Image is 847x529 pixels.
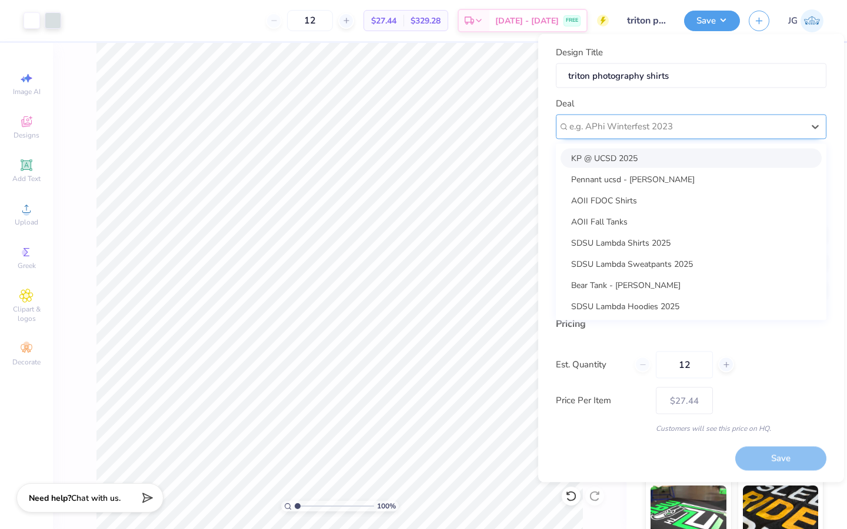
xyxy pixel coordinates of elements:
[556,394,647,407] label: Price Per Item
[411,15,441,27] span: $329.28
[12,174,41,183] span: Add Text
[561,317,822,337] div: AOII Hoodies/Mocknecks
[561,212,822,231] div: AOII Fall Tanks
[287,10,333,31] input: – –
[556,46,603,59] label: Design Title
[71,493,121,504] span: Chat with us.
[6,304,47,323] span: Clipart & logos
[12,357,41,367] span: Decorate
[561,190,822,210] div: AOII FDOC Shirts
[561,275,822,294] div: Bear Tank - [PERSON_NAME]
[15,217,38,227] span: Upload
[618,9,675,32] input: Untitled Design
[561,296,822,316] div: SDSU Lambda Hoodies 2025
[656,351,713,378] input: – –
[566,16,578,25] span: FREE
[556,358,626,371] label: Est. Quantity
[371,15,396,27] span: $27.44
[561,169,822,189] div: Pennant ucsd - [PERSON_NAME]
[561,254,822,273] div: SDSU Lambda Sweatpants 2025
[556,97,574,111] label: Deal
[788,9,823,32] a: JG
[801,9,823,32] img: Jazmin Gatus
[13,87,41,96] span: Image AI
[495,15,559,27] span: [DATE] - [DATE]
[561,233,822,252] div: SDSU Lambda Shirts 2025
[684,11,740,31] button: Save
[29,493,71,504] strong: Need help?
[561,148,822,168] div: KP @ UCSD 2025
[377,501,396,511] span: 100 %
[556,423,826,433] div: Customers will see this price on HQ.
[556,316,826,330] div: Pricing
[18,261,36,270] span: Greek
[14,130,39,140] span: Designs
[788,14,798,28] span: JG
